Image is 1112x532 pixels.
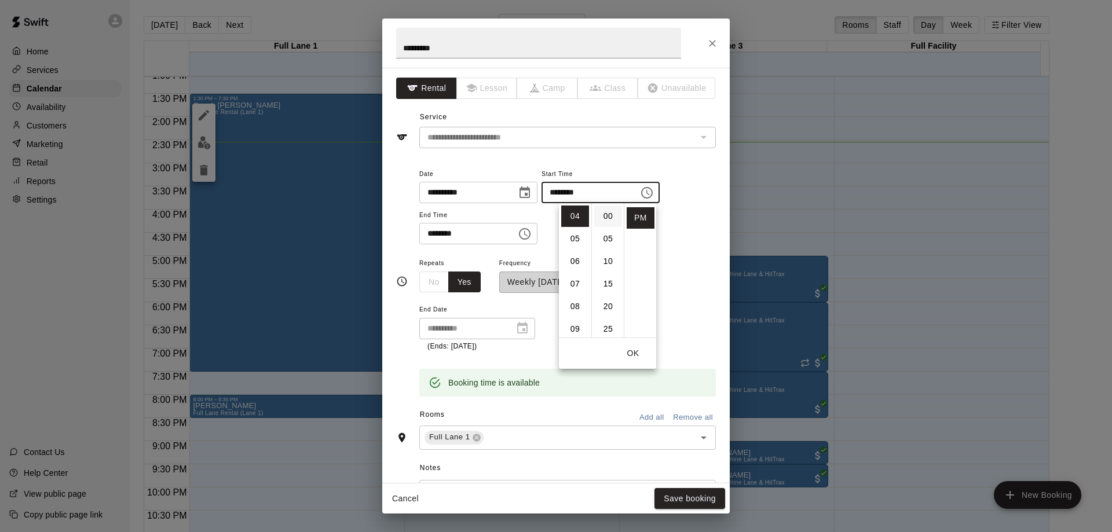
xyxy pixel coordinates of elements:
[627,207,654,229] li: PM
[594,273,622,295] li: 15 minutes
[419,256,490,271] span: Repeats
[396,78,457,99] button: Rental
[594,296,622,317] li: 20 minutes
[696,430,712,446] button: Open
[638,78,716,99] span: The type of an existing booking cannot be changed
[594,228,622,250] li: 5 minutes
[561,273,589,295] li: 7 hours
[561,206,589,227] li: 4 hours
[513,222,536,245] button: Choose time, selected time is 7:30 PM
[578,78,639,99] span: The type of an existing booking cannot be changed
[448,271,481,293] button: Yes
[396,432,408,443] svg: Rooms
[561,228,589,250] li: 5 hours
[425,431,484,445] div: Full Lane 1
[396,276,408,287] svg: Timing
[561,296,589,317] li: 8 hours
[419,208,537,223] span: End Time
[419,127,716,148] div: The service of an existing booking cannot be changed
[427,341,527,353] p: (Ends: [DATE])
[420,113,447,121] span: Service
[614,343,652,364] button: OK
[702,33,723,54] button: Close
[419,302,535,318] span: End Date
[396,131,408,143] svg: Service
[561,251,589,272] li: 6 hours
[594,318,622,340] li: 25 minutes
[419,271,481,293] div: outlined button group
[457,78,518,99] span: The type of an existing booking cannot be changed
[559,203,591,337] ul: Select hours
[633,409,670,427] button: Add all
[517,78,578,99] span: The type of an existing booking cannot be changed
[499,256,584,271] span: Frequency
[420,410,445,419] span: Rooms
[635,181,659,204] button: Choose time, selected time is 4:30 PM
[448,372,540,393] div: Booking time is available
[561,318,589,340] li: 9 hours
[420,459,716,478] span: Notes
[425,431,474,443] span: Full Lane 1
[419,167,537,182] span: Date
[513,181,536,204] button: Choose date, selected date is Sep 19, 2025
[654,488,725,509] button: Save booking
[624,203,656,337] ul: Select meridiem
[670,409,716,427] button: Remove all
[591,203,624,337] ul: Select minutes
[594,251,622,272] li: 10 minutes
[542,167,660,182] span: Start Time
[387,488,424,509] button: Cancel
[594,206,622,227] li: 0 minutes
